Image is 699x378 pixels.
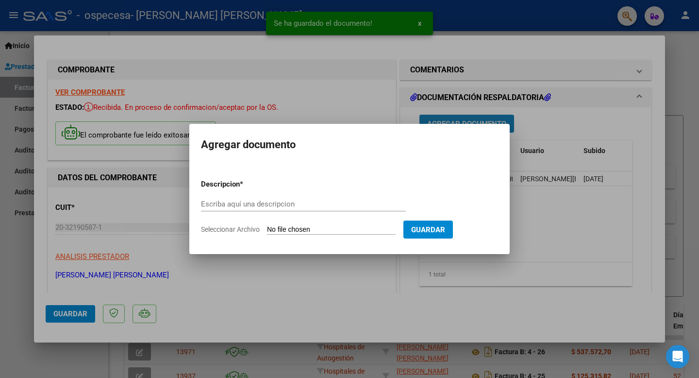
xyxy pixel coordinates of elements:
[666,345,689,368] div: Open Intercom Messenger
[201,136,498,154] h2: Agregar documento
[403,221,453,239] button: Guardar
[201,179,290,190] p: Descripcion
[201,225,260,233] span: Seleccionar Archivo
[411,225,445,234] span: Guardar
